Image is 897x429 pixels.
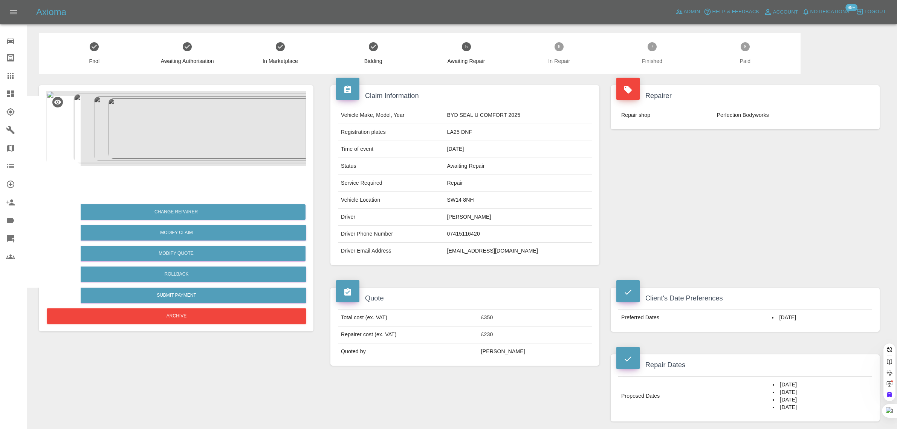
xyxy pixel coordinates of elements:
td: LA25 DNF [444,124,592,141]
img: qt_1SAAc0A4aDea5wMjIPrU9kxU [49,169,73,193]
span: Bidding [330,57,417,65]
td: Preferred Dates [618,309,769,326]
td: Proposed Dates [618,376,770,415]
text: 5 [465,44,468,49]
td: £350 [478,309,592,326]
a: Account [761,6,800,18]
li: [DATE] [773,396,869,404]
text: 6 [558,44,561,49]
span: In Marketplace [237,57,324,65]
img: 68524373-65fc-4426-b130-67ccdae0b4df [46,91,306,166]
td: Vehicle Location [338,192,444,209]
td: Repair shop [618,107,714,124]
text: 7 [651,44,654,49]
span: 99+ [845,4,857,11]
span: Notifications [810,8,850,16]
td: £230 [478,326,592,343]
li: [DATE] [773,389,869,396]
span: Admin [684,8,700,16]
td: Perfection Bodyworks [714,107,872,124]
td: Driver [338,209,444,226]
h4: Claim Information [336,91,594,101]
h4: Repairer [616,91,874,101]
span: Finished [609,57,696,65]
h4: Quote [336,293,594,303]
span: Logout [865,8,886,16]
span: Paid [701,57,789,65]
span: Account [773,8,798,17]
button: Open drawer [5,3,23,21]
td: BYD SEAL U COMFORT 2025 [444,107,592,124]
td: Vehicle Make, Model, Year [338,107,444,124]
h4: Client's Date Preferences [616,293,874,303]
button: Notifications [800,6,851,18]
td: Total cost (ex. VAT) [338,309,478,326]
h5: Axioma [36,6,66,18]
td: 07415116420 [444,226,592,243]
td: Driver Email Address [338,243,444,259]
span: Help & Feedback [712,8,759,16]
button: Modify Quote [47,246,306,261]
button: Submit Payment [47,288,306,303]
span: Awaiting Authorisation [144,57,231,65]
span: Fnol [51,57,138,65]
td: Awaiting Repair [444,158,592,175]
td: Quoted by [338,343,478,360]
text: 8 [744,44,747,49]
span: Awaiting Repair [423,57,510,65]
a: Modify Claim [47,225,306,241]
button: Help & Feedback [702,6,761,18]
td: [EMAIL_ADDRESS][DOMAIN_NAME] [444,243,592,259]
td: [PERSON_NAME] [444,209,592,226]
td: Driver Phone Number [338,226,444,243]
td: Status [338,158,444,175]
li: [DATE] [772,314,869,322]
td: Repairer cost (ex. VAT) [338,326,478,343]
a: Admin [674,6,702,18]
button: Rollback [47,267,306,282]
button: Logout [854,6,888,18]
button: Change Repairer [47,204,306,220]
td: SW14 8NH [444,192,592,209]
td: [DATE] [444,141,592,158]
li: [DATE] [773,404,869,411]
span: In Repair [516,57,603,65]
td: [PERSON_NAME] [478,343,592,360]
td: Registration plates [338,124,444,141]
td: Repair [444,175,592,192]
td: Service Required [338,175,444,192]
td: Time of event [338,141,444,158]
li: [DATE] [773,381,869,389]
h4: Repair Dates [616,360,874,370]
button: Archive [47,308,306,324]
